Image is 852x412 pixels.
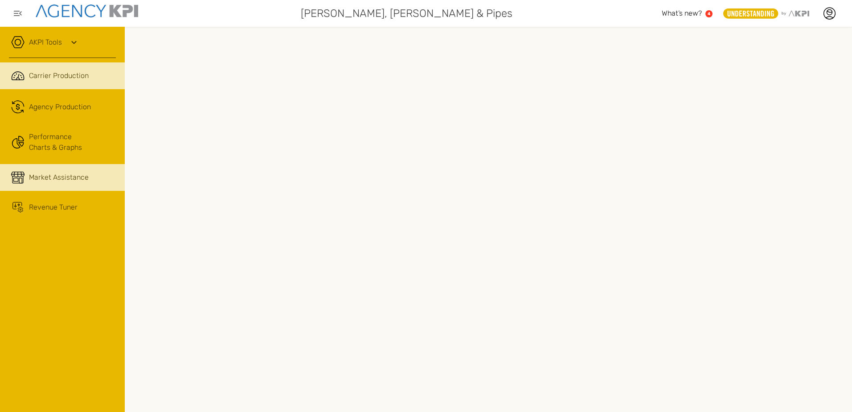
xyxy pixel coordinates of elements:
a: AKPI Tools [29,37,62,48]
span: Market Assistance [29,172,89,183]
span: What’s new? [662,9,702,17]
text: 4 [708,11,711,16]
a: 4 [705,10,713,17]
span: [PERSON_NAME], [PERSON_NAME] & Pipes [301,5,512,21]
span: Agency Production [29,102,91,112]
img: agencykpi-logo-550x69-2d9e3fa8.png [36,4,138,17]
span: Revenue Tuner [29,202,78,213]
span: Carrier Production [29,70,89,81]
